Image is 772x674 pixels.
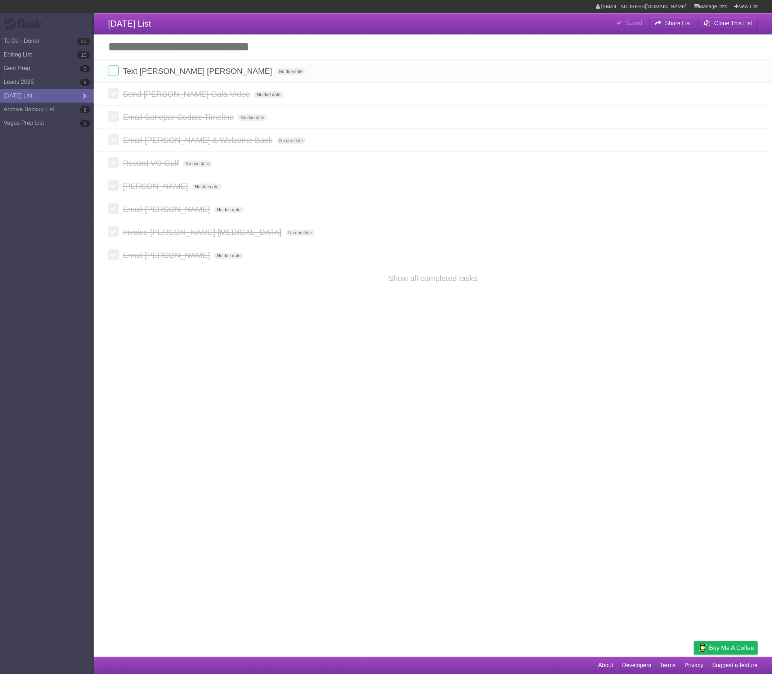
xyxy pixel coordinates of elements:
b: Clone This List [714,20,752,26]
span: Buy me a coffee [709,642,754,654]
label: Done [108,249,119,260]
div: Flask [4,18,47,31]
span: Send [PERSON_NAME] Gala Video [123,90,252,99]
span: No due date [183,160,212,167]
label: Done [108,157,119,168]
b: 10 [77,51,90,59]
label: Done [108,65,119,76]
span: No due date [277,137,306,144]
a: Buy me a coffee [694,641,758,655]
b: 20 [77,38,90,45]
label: Done [108,180,119,191]
span: No due date [214,253,243,259]
b: 5 [80,120,90,127]
a: Suggest a feature [712,659,758,672]
b: Share List [665,20,691,26]
span: No due date [286,230,315,236]
span: No due date [276,68,305,75]
label: Done [108,203,119,214]
button: Share List [649,17,697,30]
span: Email [PERSON_NAME] [123,205,212,214]
span: No due date [238,114,267,121]
a: Privacy [685,659,703,672]
span: [DATE] List [108,19,151,28]
label: Done [108,111,119,122]
b: 2 [80,106,90,113]
button: Clone This List [698,17,758,30]
b: 8 [80,79,90,86]
b: Saved [626,20,642,26]
span: Record VO Gulf [123,159,180,168]
span: No due date [192,184,221,190]
img: Buy me a coffee [697,642,707,654]
span: No due date [254,91,283,98]
label: Done [108,88,119,99]
a: Developers [622,659,651,672]
span: Email Sonepar Codale Timeline [123,113,235,122]
span: Email [PERSON_NAME] & Welcome Back [123,136,274,145]
span: Invoice [PERSON_NAME] [MEDICAL_DATA] [123,228,283,237]
span: Email [PERSON_NAME] [123,251,212,260]
a: Terms [660,659,676,672]
label: Done [108,226,119,237]
span: [PERSON_NAME] [123,182,190,191]
span: Text [PERSON_NAME] [PERSON_NAME] [123,67,274,76]
label: Done [108,134,119,145]
span: No due date [214,207,243,213]
a: About [598,659,613,672]
b: 0 [80,65,90,72]
a: Show all completed tasks [388,274,477,283]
